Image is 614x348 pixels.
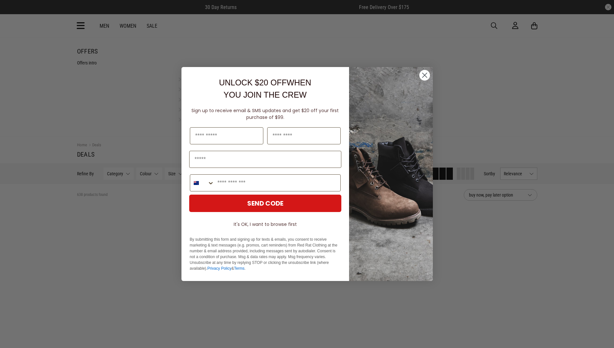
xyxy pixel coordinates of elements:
p: By submitting this form and signing up for texts & emails, you consent to receive marketing & tex... [190,237,341,271]
button: Search Countries [190,175,214,191]
span: Sign up to receive email & SMS updates and get $20 off your first purchase of $99. [191,107,339,121]
button: Open LiveChat chat widget [5,3,24,22]
button: SEND CODE [189,195,341,212]
span: UNLOCK $20 OFF [219,78,287,87]
img: New Zealand [194,180,199,186]
button: Close dialog [419,70,430,81]
a: Privacy Policy [207,266,231,271]
a: Terms [234,266,245,271]
span: YOU JOIN THE CREW [224,90,307,99]
input: Email [189,151,341,168]
button: It's OK, I want to browse first [189,218,341,230]
input: First Name [190,127,263,144]
span: WHEN [287,78,311,87]
img: f7662613-148e-4c88-9575-6c6b5b55a647.jpeg [349,67,433,281]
